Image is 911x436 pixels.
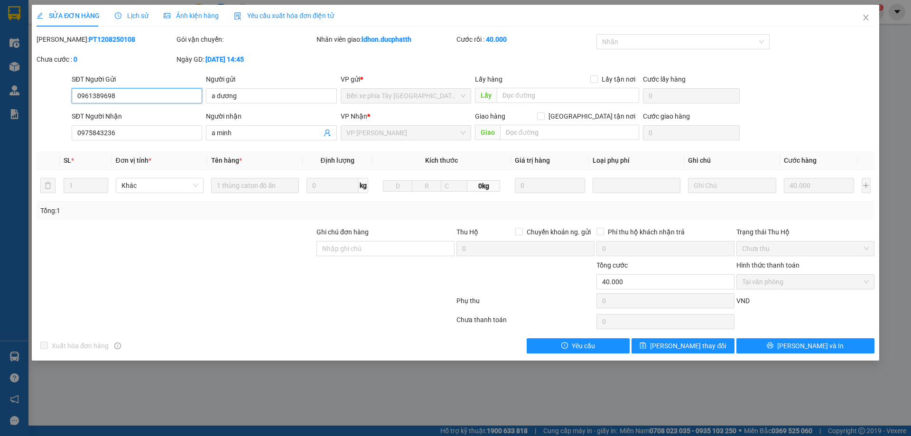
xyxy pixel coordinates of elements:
[545,111,639,121] span: [GEOGRAPHIC_DATA] tận nơi
[736,261,799,269] label: Hình thức thanh toán
[475,88,497,103] span: Lấy
[37,54,175,65] div: Chưa cước :
[425,157,458,164] span: Kích thước
[341,74,471,84] div: VP gửi
[604,227,688,237] span: Phí thu hộ khách nhận trả
[632,338,734,353] button: save[PERSON_NAME] thay đổi
[527,338,630,353] button: exclamation-circleYêu cầu
[40,178,56,193] button: delete
[40,205,352,216] div: Tổng: 1
[643,88,740,103] input: Cước lấy hàng
[862,14,870,21] span: close
[177,34,315,45] div: Gói vận chuyển:
[684,151,780,170] th: Ghi chú
[324,129,331,137] span: user-add
[412,180,441,192] input: R
[346,126,465,140] span: VP Ngọc Hồi
[72,111,202,121] div: SĐT Người Nhận
[640,342,646,350] span: save
[475,112,505,120] span: Giao hàng
[205,56,244,63] b: [DATE] 14:45
[572,341,595,351] span: Yêu cầu
[114,343,121,349] span: info-circle
[475,75,502,83] span: Lấy hàng
[596,261,628,269] span: Tổng cước
[784,157,817,164] span: Cước hàng
[456,228,478,236] span: Thu Hộ
[643,112,690,120] label: Cước giao hàng
[64,157,71,164] span: SL
[121,178,198,193] span: Khác
[475,125,500,140] span: Giao
[37,12,100,19] span: SỬA ĐƠN HÀNG
[523,227,595,237] span: Chuyển khoản ng. gửi
[320,157,354,164] span: Định lượng
[164,12,219,19] span: Ảnh kiện hàng
[643,125,740,140] input: Cước giao hàng
[561,342,568,350] span: exclamation-circle
[598,74,639,84] span: Lấy tận nơi
[383,180,412,192] input: D
[736,297,750,305] span: VND
[362,36,411,43] b: ldhon.ducphatth
[115,12,149,19] span: Lịch sử
[777,341,844,351] span: [PERSON_NAME] và In
[206,74,336,84] div: Người gửi
[37,12,43,19] span: edit
[116,157,151,164] span: Đơn vị tính
[784,178,855,193] input: 0
[650,341,726,351] span: [PERSON_NAME] thay đổi
[234,12,334,19] span: Yêu cầu xuất hóa đơn điện tử
[455,296,595,312] div: Phụ thu
[742,275,869,289] span: Tại văn phòng
[211,157,242,164] span: Tên hàng
[486,36,507,43] b: 40.000
[643,75,686,83] label: Cước lấy hàng
[115,12,121,19] span: clock-circle
[853,5,879,31] button: Close
[515,157,550,164] span: Giá trị hàng
[500,125,639,140] input: Dọc đường
[316,34,455,45] div: Nhân viên giao:
[515,178,586,193] input: 0
[767,342,773,350] span: printer
[341,112,367,120] span: VP Nhận
[234,12,242,20] img: icon
[456,34,595,45] div: Cước rồi :
[589,151,684,170] th: Loại phụ phí
[359,178,368,193] span: kg
[497,88,639,103] input: Dọc đường
[455,315,595,331] div: Chưa thanh toán
[177,54,315,65] div: Ngày GD:
[211,178,299,193] input: VD: Bàn, Ghế
[441,180,467,192] input: C
[164,12,170,19] span: picture
[37,34,175,45] div: [PERSON_NAME]:
[72,74,202,84] div: SĐT Người Gửi
[346,89,465,103] span: Bến xe phía Tây Thanh Hóa
[467,180,500,192] span: 0kg
[316,241,455,256] input: Ghi chú đơn hàng
[89,36,135,43] b: PT1208250108
[48,341,112,351] span: Xuất hóa đơn hàng
[742,241,869,256] span: Chưa thu
[736,227,874,237] div: Trạng thái Thu Hộ
[688,178,776,193] input: Ghi Chú
[736,338,874,353] button: printer[PERSON_NAME] và In
[206,111,336,121] div: Người nhận
[74,56,77,63] b: 0
[316,228,369,236] label: Ghi chú đơn hàng
[862,178,871,193] button: plus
